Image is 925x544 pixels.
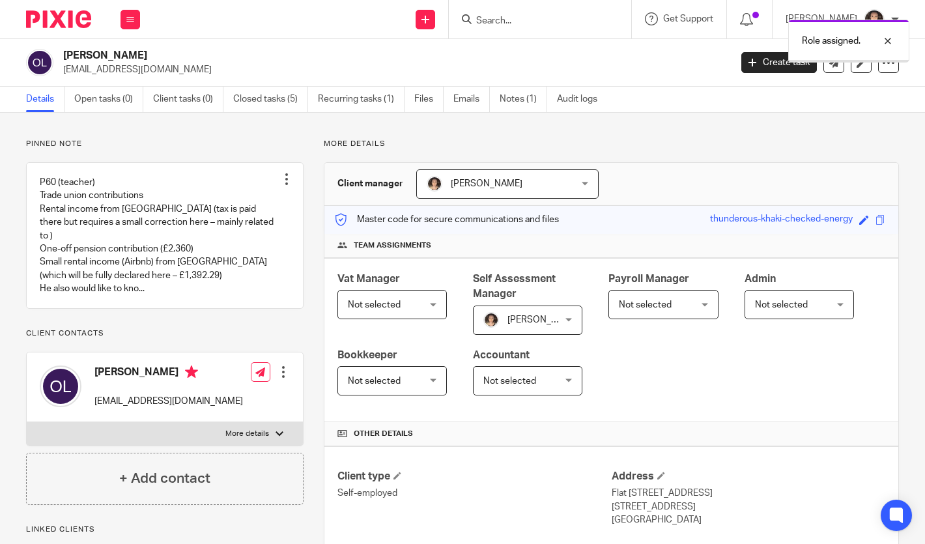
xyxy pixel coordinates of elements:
[354,240,431,251] span: Team assignments
[337,274,400,284] span: Vat Manager
[507,315,579,324] span: [PERSON_NAME]
[334,213,559,226] p: Master code for secure communications and files
[337,177,403,190] h3: Client manager
[453,87,490,112] a: Emails
[153,87,223,112] a: Client tasks (0)
[483,377,536,386] span: Not selected
[318,87,405,112] a: Recurring tasks (1)
[804,35,863,48] p: Role assigned.
[26,524,304,535] p: Linked clients
[612,487,885,500] p: Flat [STREET_ADDRESS]
[741,52,817,73] a: Create task
[348,377,401,386] span: Not selected
[185,365,198,379] i: Primary
[483,312,499,328] img: 324535E6-56EA-408B-A48B-13C02EA99B5D.jpeg
[26,139,304,149] p: Pinned note
[26,10,91,28] img: Pixie
[612,513,885,526] p: [GEOGRAPHIC_DATA]
[612,500,885,513] p: [STREET_ADDRESS]
[473,274,556,299] span: Self Assessment Manager
[451,179,522,188] span: [PERSON_NAME]
[63,63,722,76] p: [EMAIL_ADDRESS][DOMAIN_NAME]
[337,470,611,483] h4: Client type
[500,87,547,112] a: Notes (1)
[324,139,899,149] p: More details
[745,274,776,284] span: Admin
[233,87,308,112] a: Closed tasks (5)
[225,429,269,439] p: More details
[612,470,885,483] h4: Address
[40,365,81,407] img: svg%3E
[26,87,64,112] a: Details
[864,9,885,30] img: 324535E6-56EA-408B-A48B-13C02EA99B5D.jpeg
[414,87,444,112] a: Files
[473,350,530,360] span: Accountant
[710,212,853,227] div: thunderous-khaki-checked-energy
[348,300,401,309] span: Not selected
[755,300,808,309] span: Not selected
[26,49,53,76] img: svg%3E
[608,274,689,284] span: Payroll Manager
[557,87,607,112] a: Audit logs
[63,49,590,63] h2: [PERSON_NAME]
[94,395,243,408] p: [EMAIL_ADDRESS][DOMAIN_NAME]
[26,328,304,339] p: Client contacts
[119,468,210,489] h4: + Add contact
[94,365,243,382] h4: [PERSON_NAME]
[337,350,397,360] span: Bookkeeper
[74,87,143,112] a: Open tasks (0)
[337,487,611,500] p: Self-employed
[619,300,672,309] span: Not selected
[354,429,413,439] span: Other details
[427,176,442,192] img: 324535E6-56EA-408B-A48B-13C02EA99B5D.jpeg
